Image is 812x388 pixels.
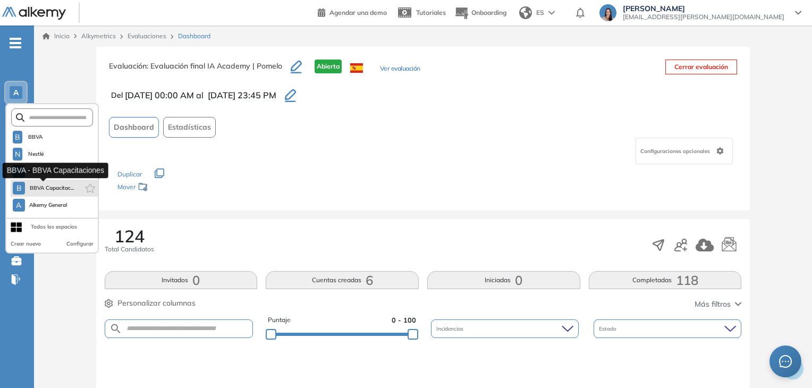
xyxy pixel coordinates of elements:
span: B [16,184,22,192]
a: Inicio [43,31,70,41]
button: Configurar [66,240,94,248]
span: Personalizar columnas [117,298,196,309]
span: Más filtros [695,299,731,310]
a: Evaluaciones [128,32,166,40]
div: Todos los espacios [31,223,77,231]
button: Personalizar columnas [105,298,196,309]
span: 0 - 100 [392,315,416,325]
img: arrow [548,11,555,15]
span: Dashboard [114,122,154,133]
span: message [779,355,792,368]
button: Ver evaluación [380,64,420,75]
span: [DATE] 00:00 AM [125,89,194,102]
button: Invitados0 [105,271,258,289]
div: Incidencias [431,319,579,338]
span: Estado [599,325,619,333]
span: ES [536,8,544,18]
i: - [10,42,21,44]
span: Abierta [315,60,342,73]
div: Estado [594,319,741,338]
button: Cerrar evaluación [665,60,737,74]
span: Del [111,90,123,101]
button: Dashboard [109,117,159,138]
button: Estadísticas [163,117,216,138]
button: Iniciadas0 [427,271,580,289]
span: Total Candidatos [105,244,154,254]
span: Agendar una demo [329,9,387,16]
span: 124 [114,227,145,244]
img: Logo [2,7,66,20]
span: BBVA Capacitac... [29,184,74,192]
span: A [13,88,19,97]
div: Mover [117,178,224,198]
span: [PERSON_NAME] [623,4,784,13]
span: Puntaje [268,315,291,325]
span: Alkymetrics [81,32,116,40]
button: Cuentas creadas6 [266,271,419,289]
span: N [15,150,20,158]
h3: Evaluación [109,60,291,82]
div: Configuraciones opcionales [636,138,733,164]
span: Incidencias [436,325,466,333]
span: : Evaluación final IA Academy | Pomelo [147,61,282,71]
a: Agendar una demo [318,5,387,18]
img: world [519,6,532,19]
span: [EMAIL_ADDRESS][PERSON_NAME][DOMAIN_NAME] [623,13,784,21]
img: ESP [350,63,363,73]
img: SEARCH_ALT [109,322,122,335]
button: Onboarding [454,2,506,24]
span: [DATE] 23:45 PM [208,89,276,102]
span: Estadísticas [168,122,211,133]
span: al [196,89,204,102]
span: Duplicar [117,170,142,178]
span: B [15,133,20,141]
button: Completadas118 [589,271,742,289]
button: Crear nuevo [11,240,41,248]
span: Onboarding [471,9,506,16]
span: Configuraciones opcionales [640,147,712,155]
span: BBVA [27,133,44,141]
span: Nestlé [27,150,45,158]
span: Dashboard [178,31,210,41]
span: A [16,201,21,209]
button: Más filtros [695,299,741,310]
span: Tutoriales [416,9,446,16]
div: BBVA - BBVA Capacitaciones [3,163,108,178]
span: Alkemy General [29,201,67,209]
